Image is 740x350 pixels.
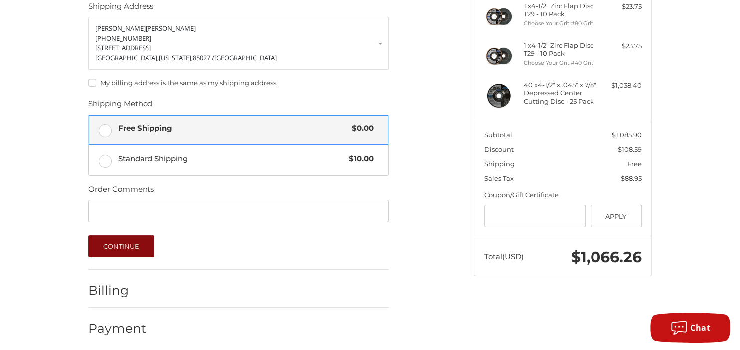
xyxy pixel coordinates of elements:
h4: 1 x 4-1/2" Zirc Flap Disc T29 - 10 Pack [524,41,600,58]
legend: Shipping Method [88,98,152,114]
span: $88.95 [621,174,642,182]
h2: Billing [88,283,147,298]
span: 85027 / [193,53,214,62]
div: $23.75 [602,41,642,51]
span: $1,085.90 [612,131,642,139]
span: Standard Shipping [118,153,344,165]
span: Discount [484,145,514,153]
button: Apply [591,205,642,227]
span: Sales Tax [484,174,514,182]
span: [PERSON_NAME] [146,24,196,33]
span: [PERSON_NAME] [95,24,146,33]
div: $23.75 [602,2,642,12]
span: Chat [690,322,710,333]
span: $10.00 [344,153,374,165]
span: Shipping [484,160,515,168]
div: $1,038.40 [602,81,642,91]
span: [GEOGRAPHIC_DATA], [95,53,159,62]
span: Free [627,160,642,168]
h4: 40 x 4-1/2" x .045" x 7/8" Depressed Center Cutting Disc - 25 Pack [524,81,600,105]
button: Continue [88,235,154,257]
a: Enter or select a different address [88,17,389,70]
span: [GEOGRAPHIC_DATA] [214,53,277,62]
button: Chat [650,313,730,343]
span: [US_STATE], [159,53,193,62]
h2: Payment [88,321,147,336]
h4: 1 x 4-1/2" Zirc Flap Disc T29 - 10 Pack [524,2,600,18]
div: Coupon/Gift Certificate [484,190,642,200]
li: Choose Your Grit #40 Grit [524,59,600,67]
span: $1,066.26 [571,248,642,266]
span: Subtotal [484,131,512,139]
legend: Shipping Address [88,1,153,17]
legend: Order Comments [88,184,154,200]
span: Free Shipping [118,123,347,134]
span: [STREET_ADDRESS] [95,43,151,52]
span: [PHONE_NUMBER] [95,34,151,43]
span: -$108.59 [615,145,642,153]
span: Total (USD) [484,252,524,261]
label: My billing address is the same as my shipping address. [88,79,389,87]
input: Gift Certificate or Coupon Code [484,205,586,227]
span: $0.00 [347,123,374,134]
li: Choose Your Grit #80 Grit [524,19,600,28]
